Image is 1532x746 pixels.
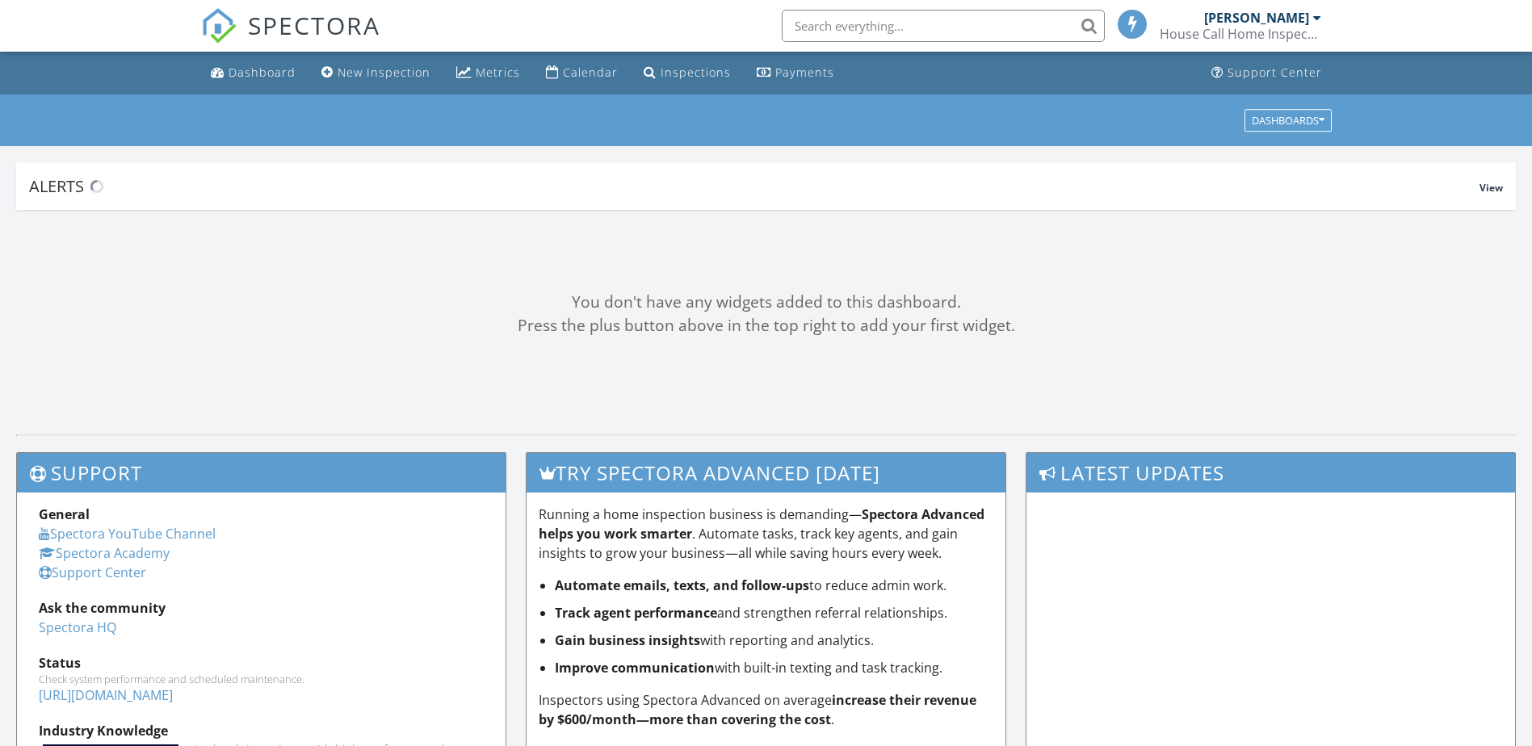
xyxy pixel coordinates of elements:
[539,690,993,729] p: Inspectors using Spectora Advanced on average .
[201,22,380,56] a: SPECTORA
[39,653,484,673] div: Status
[315,58,437,88] a: New Inspection
[1160,26,1321,42] div: House Call Home Inspection -ATLANTA, GA
[539,691,976,728] strong: increase their revenue by $600/month—more than covering the cost
[750,58,841,88] a: Payments
[1228,65,1322,80] div: Support Center
[39,686,173,704] a: [URL][DOMAIN_NAME]
[555,576,809,594] strong: Automate emails, texts, and follow-ups
[782,10,1105,42] input: Search everything...
[39,544,170,562] a: Spectora Academy
[555,658,993,677] li: with built-in texting and task tracking.
[1204,10,1309,26] div: [PERSON_NAME]
[1244,109,1332,132] button: Dashboards
[555,603,993,622] li: and strengthen referral relationships.
[539,505,993,563] p: Running a home inspection business is demanding— . Automate tasks, track key agents, and gain ins...
[539,505,984,543] strong: Spectora Advanced helps you work smarter
[39,505,90,523] strong: General
[39,525,216,543] a: Spectora YouTube Channel
[39,598,484,618] div: Ask the community
[555,659,715,677] strong: Improve communication
[637,58,737,88] a: Inspections
[39,673,484,685] div: Check system performance and scheduled maintenance.
[39,564,146,581] a: Support Center
[476,65,520,80] div: Metrics
[563,65,618,80] div: Calendar
[555,631,700,649] strong: Gain business insights
[1480,181,1503,195] span: View
[661,65,731,80] div: Inspections
[539,58,624,88] a: Calendar
[204,58,302,88] a: Dashboard
[1205,58,1328,88] a: Support Center
[775,65,834,80] div: Payments
[29,175,1480,197] div: Alerts
[16,314,1516,337] div: Press the plus button above in the top right to add your first widget.
[248,8,380,42] span: SPECTORA
[555,631,993,650] li: with reporting and analytics.
[450,58,527,88] a: Metrics
[39,721,484,740] div: Industry Knowledge
[229,65,296,80] div: Dashboard
[17,453,506,492] h3: Support
[1026,453,1515,492] h3: Latest Updates
[555,604,717,622] strong: Track agent performance
[39,618,116,636] a: Spectora HQ
[527,453,1005,492] h3: Try spectora advanced [DATE]
[16,291,1516,314] div: You don't have any widgets added to this dashboard.
[1252,115,1324,126] div: Dashboards
[555,576,993,595] li: to reduce admin work.
[338,65,430,80] div: New Inspection
[201,8,237,44] img: The Best Home Inspection Software - Spectora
